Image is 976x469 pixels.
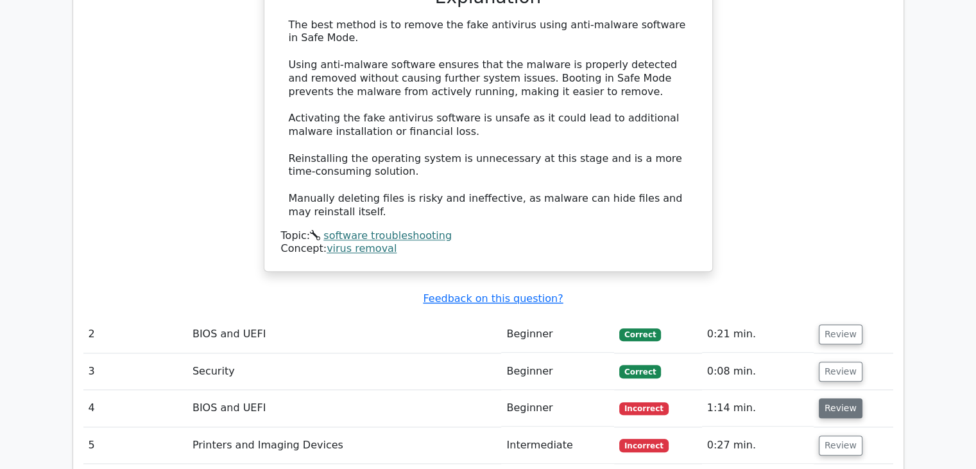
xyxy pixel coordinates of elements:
[702,427,814,464] td: 0:27 min.
[83,353,187,390] td: 3
[702,316,814,353] td: 0:21 min.
[187,353,502,390] td: Security
[187,316,502,353] td: BIOS and UEFI
[819,398,862,418] button: Review
[619,328,661,341] span: Correct
[323,229,452,242] a: software troubleshooting
[83,316,187,353] td: 2
[281,242,696,256] div: Concept:
[501,316,614,353] td: Beginner
[83,427,187,464] td: 5
[819,436,862,456] button: Review
[423,292,563,305] a: Feedback on this question?
[83,390,187,427] td: 4
[187,390,502,427] td: BIOS and UEFI
[281,229,696,243] div: Topic:
[619,365,661,378] span: Correct
[619,402,669,415] span: Incorrect
[289,19,688,219] div: The best method is to remove the fake antivirus using anti-malware software in Safe Mode. Using a...
[501,353,614,390] td: Beginner
[819,362,862,382] button: Review
[619,439,669,452] span: Incorrect
[501,390,614,427] td: Beginner
[187,427,502,464] td: Printers and Imaging Devices
[327,242,397,254] a: virus removal
[702,390,814,427] td: 1:14 min.
[501,427,614,464] td: Intermediate
[819,324,862,344] button: Review
[702,353,814,390] td: 0:08 min.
